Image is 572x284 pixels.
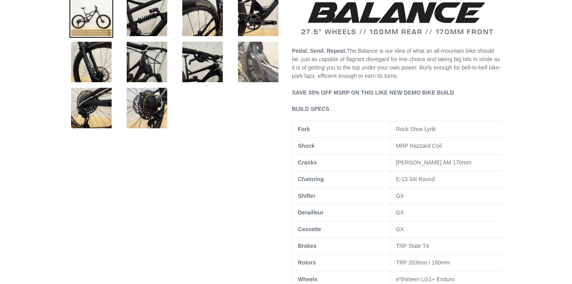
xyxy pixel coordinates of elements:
[292,89,454,96] span: SAVE 35% OFF MSRP ON THIS LIKE NEW DEMO BIKE BUILD
[298,159,317,166] b: Cranks
[390,255,509,271] td: TRP 203mm / 180mm
[298,193,315,199] b: Shifter
[396,159,472,166] span: [PERSON_NAME] AM 170mm
[70,40,113,84] img: Load image into Gallery viewer, DEMO BIKE: BALANCE - Black - XL (Complete Bike) #33 LIKE NEW
[298,276,317,282] b: Wheels
[298,226,321,232] b: Cassette
[292,48,347,54] b: Pedal. Send. Repeat.
[125,86,169,130] img: Load image into Gallery viewer, DEMO BIKE: BALANCE - Black - XL (Complete Bike) #33 LIKE NEW
[298,209,324,216] b: Derailleur
[292,47,502,97] p: The Balance is our idea of what an all-mountain bike should be: just as capable of flagrant disre...
[181,40,224,84] img: Load image into Gallery viewer, DEMO BIKE: BALANCE - Black - XL (Complete Bike) #33 LIKE NEW
[396,176,435,182] span: E-13 34t Round
[396,276,455,282] span: e*thirteen LG1+ Enduro
[292,106,329,112] span: BUILD SPECS
[396,126,436,132] span: Rock Shox Lyrik
[298,176,324,182] b: Chainring
[390,221,509,238] td: GX
[390,188,509,205] td: GX
[298,259,316,266] b: Rotors
[390,238,509,255] td: TRP Slate T4
[396,143,442,149] span: MRP Hazzard Coil
[236,40,280,84] img: Load image into Gallery viewer, DEMO BIKE: BALANCE - Black - XL (Complete Bike) #33 LIKE NEW
[298,243,317,249] b: Brakes
[125,40,169,84] img: Load image into Gallery viewer, DEMO BIKE: BALANCE - Black - XL (Complete Bike) #33 LIKE NEW
[298,126,310,132] b: Fork
[298,143,315,149] b: Shock
[396,209,404,216] span: GX
[70,86,113,130] img: Load image into Gallery viewer, DEMO BIKE: BALANCE - Black - XL (Complete Bike) #33 LIKE NEW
